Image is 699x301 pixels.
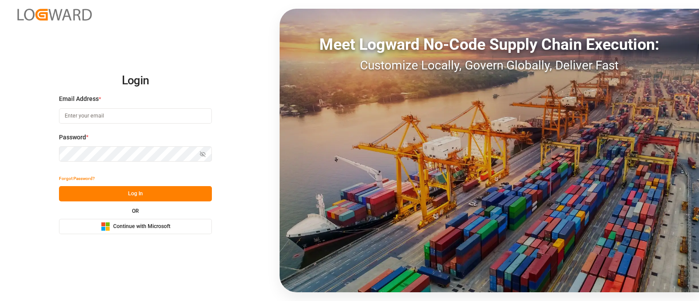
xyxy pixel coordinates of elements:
[59,133,86,142] span: Password
[59,219,212,234] button: Continue with Microsoft
[280,56,699,75] div: Customize Locally, Govern Globally, Deliver Fast
[59,94,99,104] span: Email Address
[59,186,212,201] button: Log In
[59,171,95,186] button: Forgot Password?
[17,9,92,21] img: Logward_new_orange.png
[59,108,212,124] input: Enter your email
[113,223,170,231] span: Continue with Microsoft
[280,33,699,56] div: Meet Logward No-Code Supply Chain Execution:
[59,67,212,95] h2: Login
[132,208,139,214] small: OR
